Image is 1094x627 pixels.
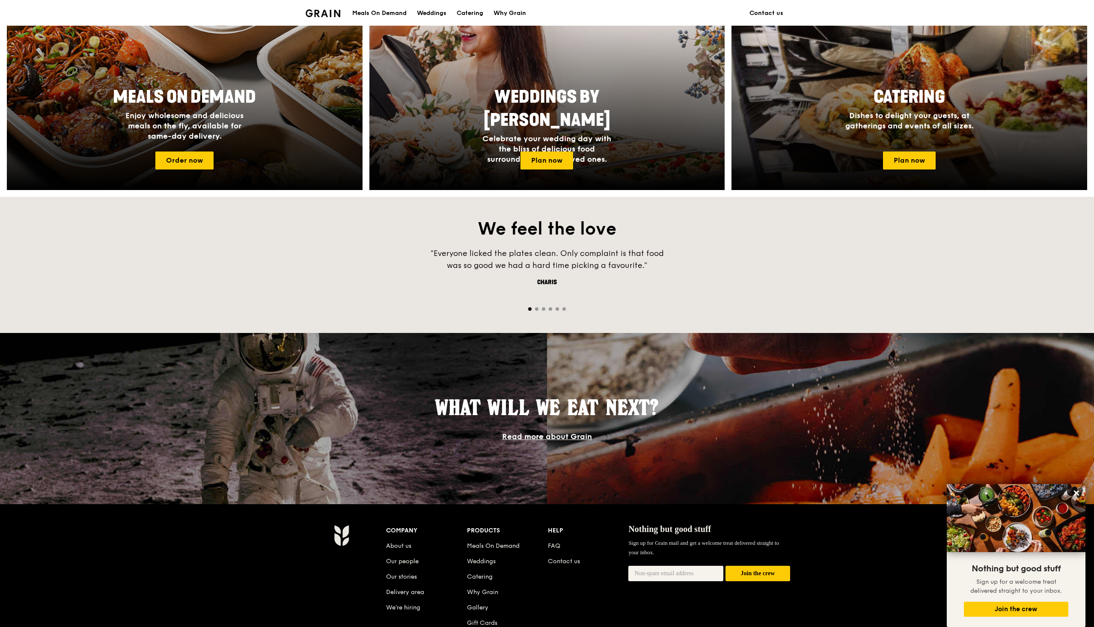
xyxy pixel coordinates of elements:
button: Join the crew [964,602,1068,617]
a: Read more about Grain [502,432,592,441]
img: Grain [306,9,340,17]
a: Weddings [467,558,496,565]
div: Company [386,525,467,537]
span: Enjoy wholesome and delicious meals on the fly, available for same-day delivery. [125,111,244,141]
a: Our stories [386,573,417,580]
a: Gift Cards [467,619,497,627]
span: Go to slide 4 [549,307,552,311]
span: Go to slide 5 [556,307,559,311]
a: Why Grain [467,588,498,596]
a: Catering [467,573,493,580]
span: Weddings by [PERSON_NAME] [484,87,610,131]
a: Order now [155,152,214,169]
span: Catering [874,87,945,107]
button: Join the crew [725,566,790,582]
a: Why Grain [488,0,531,26]
div: Meals On Demand [352,0,407,26]
div: Weddings [417,0,446,26]
span: Sign up for Grain mail and get a welcome treat delivered straight to your inbox. [628,540,779,556]
span: Go to slide 2 [535,307,538,311]
span: Go to slide 6 [562,307,566,311]
a: Contact us [548,558,580,565]
a: Gallery [467,604,488,611]
div: Products [467,525,548,537]
span: Nothing but good stuff [972,564,1061,574]
span: Nothing but good stuff [628,524,711,534]
img: Grain [334,525,349,546]
a: Plan now [520,152,573,169]
span: Sign up for a welcome treat delivered straight to your inbox. [970,578,1062,594]
span: Celebrate your wedding day with the bliss of delicious food surrounded by your loved ones. [482,134,611,164]
div: Help [548,525,629,537]
a: Weddings [412,0,452,26]
span: Dishes to delight your guests, at gatherings and events of all sizes. [845,111,974,131]
a: Plan now [883,152,936,169]
button: Close [1070,486,1083,500]
div: Charis [419,278,675,287]
a: About us [386,542,411,550]
span: Meals On Demand [113,87,256,107]
div: "Everyone licked the plates clean. Only complaint is that food was so good we had a hard time pic... [419,247,675,271]
a: Our people [386,558,419,565]
img: DSC07876-Edit02-Large.jpeg [947,484,1085,552]
span: Go to slide 3 [542,307,545,311]
a: We’re hiring [386,604,420,611]
span: Go to slide 1 [528,307,532,311]
span: What will we eat next? [435,395,659,420]
div: Why Grain [493,0,526,26]
a: Delivery area [386,588,424,596]
input: Non-spam email address [628,566,723,581]
a: Contact us [744,0,788,26]
div: Catering [457,0,483,26]
a: Catering [452,0,488,26]
a: Meals On Demand [467,542,520,550]
a: FAQ [548,542,560,550]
